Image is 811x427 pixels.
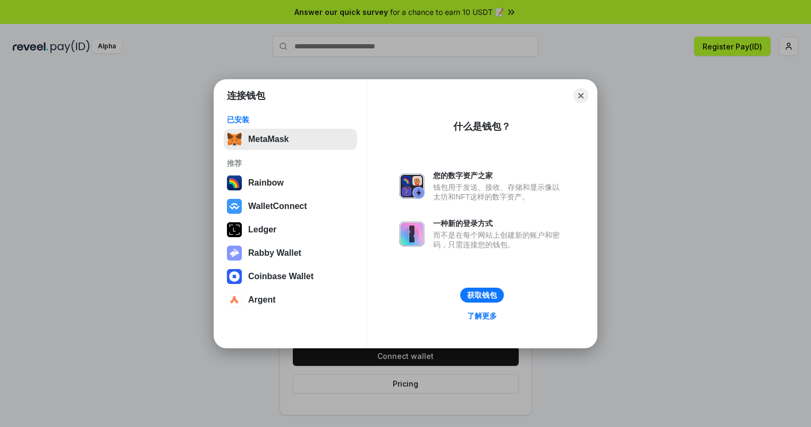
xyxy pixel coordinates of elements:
button: WalletConnect [224,196,357,217]
img: svg+xml,%3Csvg%20xmlns%3D%22http%3A%2F%2Fwww.w3.org%2F2000%2Fsvg%22%20fill%3D%22none%22%20viewBox... [227,246,242,261]
img: svg+xml,%3Csvg%20width%3D%2228%22%20height%3D%2228%22%20viewBox%3D%220%200%2028%2028%22%20fill%3D... [227,269,242,284]
div: MetaMask [248,135,289,144]
div: 推荐 [227,158,354,168]
div: Rabby Wallet [248,248,301,258]
div: 您的数字资产之家 [433,171,565,180]
button: Rainbow [224,172,357,194]
button: Coinbase Wallet [224,266,357,287]
h1: 连接钱包 [227,89,265,102]
div: Coinbase Wallet [248,272,314,281]
div: 一种新的登录方式 [433,219,565,228]
img: svg+xml,%3Csvg%20width%3D%2228%22%20height%3D%2228%22%20viewBox%3D%220%200%2028%2028%22%20fill%3D... [227,199,242,214]
img: svg+xml,%3Csvg%20fill%3D%22none%22%20height%3D%2233%22%20viewBox%3D%220%200%2035%2033%22%20width%... [227,132,242,147]
img: svg+xml,%3Csvg%20xmlns%3D%22http%3A%2F%2Fwww.w3.org%2F2000%2Fsvg%22%20width%3D%2228%22%20height%3... [227,222,242,237]
div: 钱包用于发送、接收、存储和显示像以太坊和NFT这样的数字资产。 [433,182,565,202]
div: 而不是在每个网站上创建新的账户和密码，只需连接您的钱包。 [433,230,565,249]
div: WalletConnect [248,202,307,211]
div: 已安装 [227,115,354,124]
button: 获取钱包 [460,288,504,303]
img: svg+xml,%3Csvg%20width%3D%22120%22%20height%3D%22120%22%20viewBox%3D%220%200%20120%20120%22%20fil... [227,175,242,190]
a: 了解更多 [461,309,503,323]
div: 了解更多 [467,311,497,321]
button: Ledger [224,219,357,240]
button: Argent [224,289,357,311]
button: Rabby Wallet [224,242,357,264]
div: 获取钱包 [467,290,497,300]
div: Rainbow [248,178,284,188]
div: Argent [248,295,276,305]
button: Close [573,88,588,103]
img: svg+xml,%3Csvg%20xmlns%3D%22http%3A%2F%2Fwww.w3.org%2F2000%2Fsvg%22%20fill%3D%22none%22%20viewBox... [399,173,425,199]
button: MetaMask [224,129,357,150]
img: svg+xml,%3Csvg%20width%3D%2228%22%20height%3D%2228%22%20viewBox%3D%220%200%2028%2028%22%20fill%3D... [227,292,242,307]
div: 什么是钱包？ [453,120,511,133]
img: svg+xml,%3Csvg%20xmlns%3D%22http%3A%2F%2Fwww.w3.org%2F2000%2Fsvg%22%20fill%3D%22none%22%20viewBox... [399,221,425,247]
div: Ledger [248,225,276,235]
